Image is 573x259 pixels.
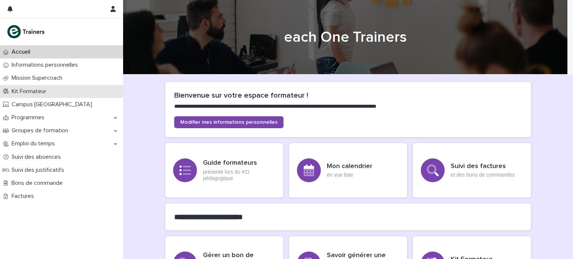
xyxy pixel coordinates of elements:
h1: each One Trainers [162,28,528,46]
a: Suivi des factureset des bons de commandes [413,143,531,198]
a: Modifier mes informations personnelles [174,116,284,128]
a: Guide formateursprésenté lors du KO pédagogique [165,143,283,198]
p: en vue liste [327,172,372,178]
p: Kit Formateur [9,88,52,95]
h3: Mon calendrier [327,162,372,171]
a: Mon calendrieren vue liste [289,143,407,198]
p: et des bons de commandes [451,172,515,178]
p: Campus [GEOGRAPHIC_DATA] [9,101,98,108]
p: Factures [9,193,40,200]
p: Programmes [9,114,50,121]
p: présenté lors du KO pédagogique [203,169,275,181]
p: Mission Supercoach [9,75,68,82]
img: K0CqGN7SDeD6s4JG8KQk [6,24,47,39]
p: Groupes de formation [9,127,74,134]
h3: Guide formateurs [203,159,275,167]
p: Suivi des absences [9,154,67,161]
p: Bons de commande [9,180,69,187]
p: Accueil [9,48,36,56]
h3: Suivi des factures [451,162,515,171]
p: Emploi du temps [9,140,61,147]
p: Suivi des justificatifs [9,167,70,174]
h2: Bienvenue sur votre espace formateur ! [174,91,522,100]
p: Informations personnelles [9,61,84,69]
span: Modifier mes informations personnelles [180,120,278,125]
